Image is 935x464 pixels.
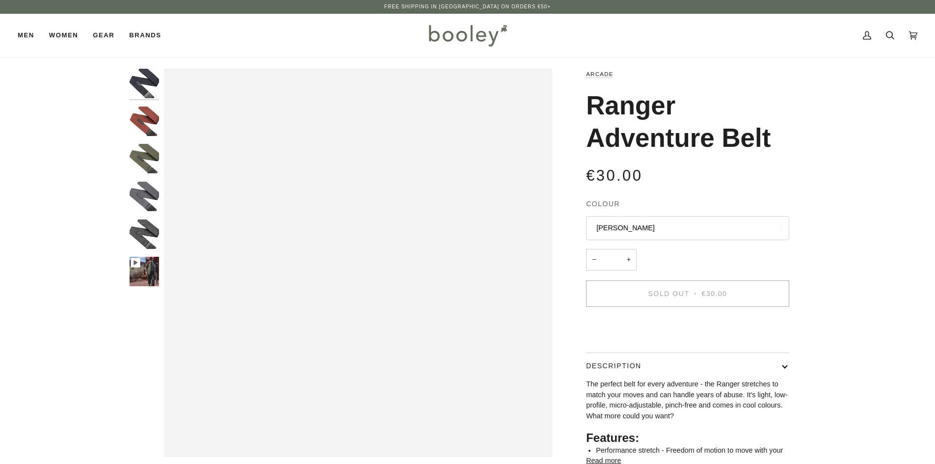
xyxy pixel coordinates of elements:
a: Gear [85,14,122,57]
span: • [692,290,699,298]
span: €30.00 [702,290,727,298]
a: Men [18,14,42,57]
button: + [621,249,637,271]
input: Quantity [586,249,637,271]
button: Description [586,353,789,379]
img: Arcade Ranger Belt Heather Navy - Booley Galway [130,69,159,98]
a: Women [42,14,85,57]
span: Women [49,30,78,40]
li: Performance stretch - Freedom of motion to move with your [596,445,789,456]
button: [PERSON_NAME] [586,216,789,240]
span: €30.00 [586,167,642,184]
span: Brands [129,30,161,40]
button: Sold Out • €30.00 [586,280,789,307]
span: Men [18,30,34,40]
a: Brands [122,14,168,57]
h2: Features: [586,431,789,445]
img: Arcade Ranger Belt Vermilion - Booley Galway [130,107,159,136]
span: Sold Out [648,290,690,298]
img: Arcade Ranger Belt Heather Black - Booley Galway [130,219,159,249]
span: Gear [93,30,114,40]
img: Arcade Ranger Belt Charcoal - Booley Galway [130,182,159,211]
img: Arcade Ranger Belt Ivy Green - Booley Galway [130,144,159,173]
a: Arcade [586,71,614,77]
div: Arcade Ranger Belt Heather Navy - Booley Galway [164,69,552,457]
img: Arcade Ranger Belt - Booley Galway [130,257,159,286]
button: − [586,249,602,271]
span: Colour [586,199,620,209]
p: Free Shipping in [GEOGRAPHIC_DATA] on Orders €50+ [384,3,551,11]
img: Booley [425,21,510,50]
h1: Ranger Adventure Belt [586,89,782,154]
p: The perfect belt for every adventure - the Ranger stretches to match your moves and can handle ye... [586,379,789,422]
